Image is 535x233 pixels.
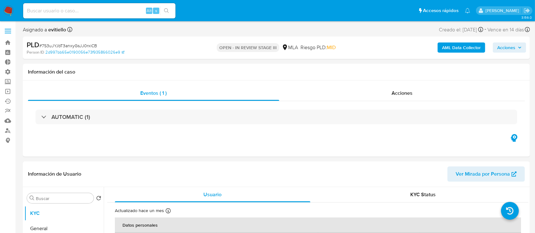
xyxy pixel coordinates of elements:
button: Acciones [493,42,526,53]
span: Asignado a [23,26,66,33]
h1: Información del caso [28,69,525,75]
b: evitiello [47,26,66,33]
span: Usuario [203,191,221,198]
div: AUTOMATIC (1) [36,110,517,124]
span: Accesos rápidos [423,7,459,14]
button: KYC [24,206,104,221]
button: Buscar [30,196,35,201]
p: Actualizado hace un mes [115,208,164,214]
span: KYC Status [410,191,436,198]
div: MLA [282,44,298,51]
button: AML Data Collector [438,42,485,53]
span: Alt [147,8,152,14]
a: 2d997bb65e0190056e73f935866026e9 [45,49,124,55]
p: emmanuel.vitiello@mercadolibre.com [485,8,521,14]
span: - [485,25,486,34]
button: search-icon [160,6,173,15]
input: Buscar usuario o caso... [23,7,175,15]
span: Eventos ( 1 ) [140,89,167,97]
a: Salir [524,7,530,14]
span: Riesgo PLD: [301,44,336,51]
span: Acciones [392,89,413,97]
b: Person ID [27,49,44,55]
span: MID [327,44,336,51]
b: PLD [27,40,39,50]
a: Notificaciones [465,8,470,13]
span: Vence en 14 días [487,26,524,33]
button: Volver al orden por defecto [96,196,101,203]
span: s [155,8,157,14]
span: Acciones [497,42,515,53]
h3: AUTOMATIC (1) [51,113,90,120]
span: # 7S3uJYJbT3anxyGsJJ0rxiCB [39,42,97,49]
button: Ver Mirada por Persona [447,166,525,182]
p: OPEN - IN REVIEW STAGE III [217,43,279,52]
th: Datos personales [115,217,521,233]
input: Buscar [36,196,91,201]
div: Creado el: [DATE] [439,25,483,34]
h1: Información de Usuario [28,171,81,177]
span: Ver Mirada por Persona [456,166,510,182]
b: AML Data Collector [442,42,481,53]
